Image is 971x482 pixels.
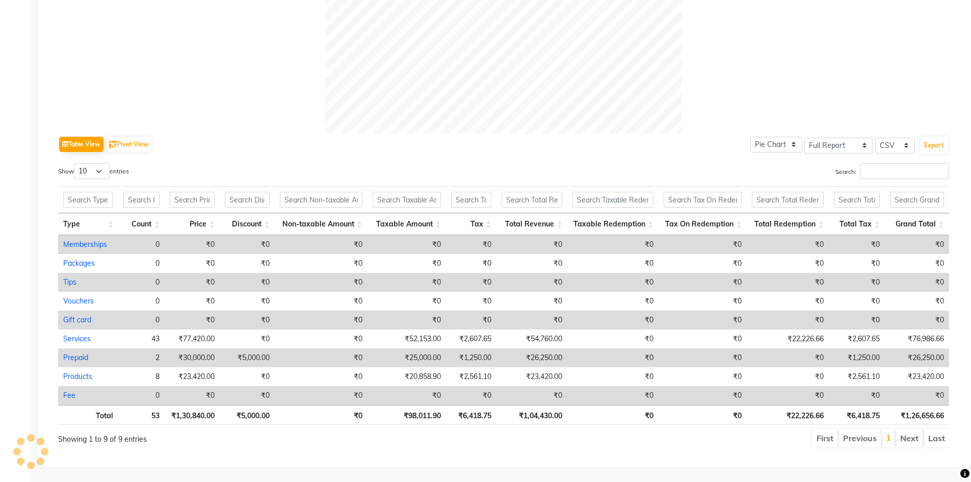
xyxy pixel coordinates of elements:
input: Search Discount [225,192,270,208]
select: Showentries [74,163,110,179]
td: ₹0 [496,273,568,292]
td: ₹0 [165,311,220,329]
td: ₹0 [446,254,496,273]
div: Showing 1 to 9 of 9 entries [58,428,421,445]
a: 1 [886,433,891,443]
td: ₹0 [829,235,885,254]
th: Taxable Redemption: activate to sort column ascending [567,213,659,235]
td: 0 [118,273,165,292]
td: ₹0 [165,292,220,311]
th: Total Tax: activate to sort column ascending [829,213,885,235]
td: ₹0 [275,235,367,254]
td: ₹2,607.65 [446,329,496,348]
td: ₹0 [567,254,659,273]
input: Search: [860,163,949,179]
td: ₹26,250.00 [496,348,568,367]
td: ₹0 [446,292,496,311]
img: pivot.png [109,141,117,148]
td: ₹0 [165,386,220,405]
td: ₹0 [275,329,367,348]
th: Grand Total: activate to sort column ascending [885,213,949,235]
td: ₹0 [567,329,659,348]
th: ₹1,04,430.00 [496,405,568,425]
td: ₹0 [829,292,885,311]
a: Vouchers [63,296,94,306]
td: ₹0 [275,273,367,292]
td: ₹0 [220,292,275,311]
td: ₹0 [496,311,568,329]
td: ₹0 [446,273,496,292]
th: Total [58,405,118,425]
th: ₹1,26,656.66 [885,405,949,425]
th: Total Revenue: activate to sort column ascending [496,213,568,235]
th: Count: activate to sort column ascending [118,213,165,235]
a: Packages [63,259,95,268]
td: ₹0 [275,386,367,405]
td: ₹1,250.00 [829,348,885,367]
td: ₹0 [885,386,949,405]
td: 2 [118,348,165,367]
td: 0 [118,292,165,311]
td: ₹0 [659,235,747,254]
td: ₹0 [368,235,446,254]
td: ₹0 [275,311,367,329]
input: Search Taxable Amount [373,192,441,208]
label: Show entries [58,163,129,179]
td: ₹2,561.10 [446,367,496,386]
td: ₹0 [747,235,829,254]
input: Search Grand Total [890,192,944,208]
td: ₹0 [829,311,885,329]
td: ₹1,250.00 [446,348,496,367]
td: ₹0 [220,311,275,329]
td: ₹0 [567,235,659,254]
td: ₹0 [275,254,367,273]
td: ₹25,000.00 [368,348,446,367]
td: ₹0 [220,273,275,292]
td: ₹0 [446,235,496,254]
td: 43 [118,329,165,348]
td: 0 [118,254,165,273]
td: ₹0 [747,311,829,329]
td: ₹0 [747,386,829,405]
td: ₹0 [220,386,275,405]
td: ₹22,226.66 [747,329,829,348]
input: Search Type [63,192,113,208]
td: ₹0 [747,273,829,292]
td: ₹0 [885,311,949,329]
td: ₹0 [567,273,659,292]
td: ₹0 [220,329,275,348]
td: ₹0 [165,273,220,292]
td: ₹0 [368,386,446,405]
td: ₹0 [885,235,949,254]
td: ₹0 [368,311,446,329]
input: Search Tax On Redemption [664,192,742,208]
td: ₹0 [446,311,496,329]
td: ₹5,000.00 [220,348,275,367]
button: Export [920,137,948,154]
td: ₹0 [659,311,747,329]
input: Search Total Redemption [752,192,824,208]
a: Services [63,334,91,343]
td: ₹0 [885,254,949,273]
a: Tips [63,277,76,287]
th: ₹1,30,840.00 [165,405,220,425]
td: ₹0 [567,348,659,367]
th: Price: activate to sort column ascending [165,213,220,235]
th: ₹0 [275,405,367,425]
th: ₹0 [567,405,658,425]
td: ₹0 [747,292,829,311]
td: 8 [118,367,165,386]
td: ₹76,986.66 [885,329,949,348]
input: Search Tax [451,192,491,208]
td: ₹23,420.00 [165,367,220,386]
th: Tax On Redemption: activate to sort column ascending [659,213,747,235]
td: ₹0 [368,292,446,311]
td: ₹0 [220,254,275,273]
button: Pivot View [107,137,151,152]
th: Taxable Amount: activate to sort column ascending [368,213,446,235]
td: ₹0 [885,292,949,311]
td: ₹0 [446,386,496,405]
input: Search Total Revenue [502,192,563,208]
td: ₹0 [496,386,568,405]
td: ₹0 [659,329,747,348]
